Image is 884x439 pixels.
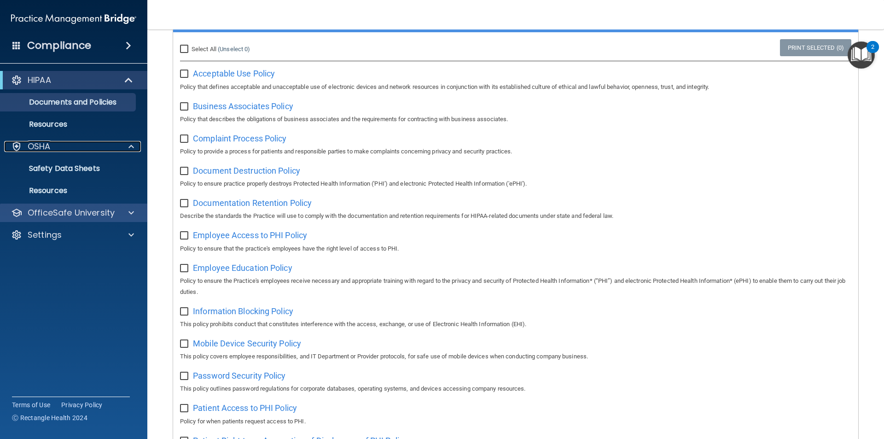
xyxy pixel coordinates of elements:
[180,351,851,362] p: This policy covers employee responsibilities, and IT Department or Provider protocols, for safe u...
[180,46,191,53] input: Select All (Unselect 0)
[180,146,851,157] p: Policy to provide a process for patients and responsible parties to make complaints concerning pr...
[193,306,293,316] span: Information Blocking Policy
[180,114,851,125] p: Policy that describes the obligations of business associates and the requirements for contracting...
[193,403,297,413] span: Patient Access to PHI Policy
[28,207,115,218] p: OfficeSafe University
[180,416,851,427] p: Policy for when patients request access to PHI.
[11,229,134,240] a: Settings
[780,39,851,56] a: Print Selected (0)
[6,186,132,195] p: Resources
[28,229,62,240] p: Settings
[193,371,285,380] span: Password Security Policy
[192,46,216,53] span: Select All
[193,166,300,176] span: Document Destruction Policy
[6,120,132,129] p: Resources
[180,383,851,394] p: This policy outlines password regulations for corporate databases, operating systems, and devices...
[11,207,134,218] a: OfficeSafe University
[193,198,312,208] span: Documentation Retention Policy
[12,400,50,410] a: Terms of Use
[12,413,87,422] span: Ⓒ Rectangle Health 2024
[6,98,132,107] p: Documents and Policies
[180,211,851,222] p: Describe the standards the Practice will use to comply with the documentation and retention requi...
[11,141,134,152] a: OSHA
[6,164,132,173] p: Safety Data Sheets
[193,134,286,143] span: Complaint Process Policy
[218,46,250,53] a: (Unselect 0)
[193,263,292,273] span: Employee Education Policy
[180,82,851,93] p: Policy that defines acceptable and unacceptable use of electronic devices and network resources i...
[180,275,851,298] p: Policy to ensure the Practice's employees receive necessary and appropriate training with regard ...
[180,319,851,330] p: This policy prohibits conduct that constitutes interference with the access, exchange, or use of ...
[193,101,293,111] span: Business Associates Policy
[28,141,51,152] p: OSHA
[848,41,875,69] button: Open Resource Center, 2 new notifications
[193,230,307,240] span: Employee Access to PHI Policy
[193,339,301,348] span: Mobile Device Security Policy
[180,178,851,189] p: Policy to ensure practice properly destroys Protected Health Information ('PHI') and electronic P...
[193,69,275,78] span: Acceptable Use Policy
[871,47,874,59] div: 2
[180,243,851,254] p: Policy to ensure that the practice's employees have the right level of access to PHI.
[11,75,134,86] a: HIPAA
[725,374,873,410] iframe: Drift Widget Chat Controller
[28,75,51,86] p: HIPAA
[11,10,136,28] img: PMB logo
[27,39,91,52] h4: Compliance
[61,400,103,410] a: Privacy Policy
